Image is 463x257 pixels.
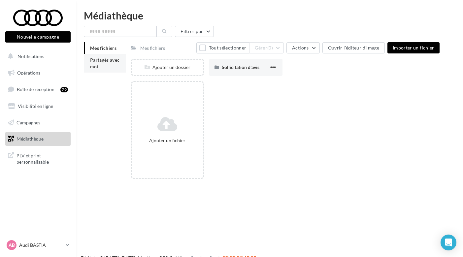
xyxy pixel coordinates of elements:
span: Importer un fichier [393,45,434,50]
span: (0) [267,45,273,50]
div: Mes fichiers [140,45,165,51]
button: Tout sélectionner [196,42,249,53]
button: Actions [286,42,319,53]
a: Boîte de réception79 [4,82,72,96]
div: Médiathèque [84,11,455,20]
a: Opérations [4,66,72,80]
button: Notifications [4,49,69,63]
span: AB [9,242,15,248]
span: PLV et print personnalisable [17,151,68,165]
div: Open Intercom Messenger [441,235,456,250]
span: Campagnes [17,119,40,125]
span: Partagés avec moi [90,57,120,69]
p: Audi BASTIA [19,242,63,248]
button: Filtrer par [175,26,214,37]
a: PLV et print personnalisable [4,148,72,168]
a: Visibilité en ligne [4,99,72,113]
span: Actions [292,45,309,50]
span: Visibilité en ligne [18,103,53,109]
span: Boîte de réception [17,86,54,92]
a: Médiathèque [4,132,72,146]
div: Ajouter un fichier [135,137,201,144]
span: Notifications [17,53,44,59]
span: Opérations [17,70,40,76]
button: Importer un fichier [387,42,440,53]
span: Mes fichiers [90,45,116,51]
a: Campagnes [4,116,72,130]
div: 79 [60,87,68,92]
button: Gérer(0) [249,42,284,53]
button: Ouvrir l'éditeur d'image [322,42,385,53]
div: Ajouter un dossier [132,64,203,71]
span: Médiathèque [17,136,44,142]
button: Nouvelle campagne [5,31,71,43]
a: AB Audi BASTIA [5,239,71,251]
span: Sollicitation d'avis [222,64,259,70]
